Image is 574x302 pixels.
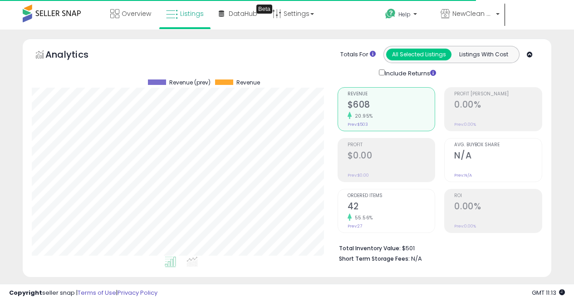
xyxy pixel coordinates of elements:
small: Prev: N/A [454,173,472,178]
span: N/A [411,254,422,263]
span: Revenue (prev) [169,79,211,86]
a: Privacy Policy [118,288,157,297]
span: Help [398,10,411,18]
h2: $0.00 [348,150,435,163]
span: DataHub [229,9,257,18]
span: Listings [180,9,204,18]
small: Prev: $503 [348,122,368,127]
b: Short Term Storage Fees: [339,255,410,262]
span: Overview [122,9,151,18]
h2: 42 [348,201,435,213]
span: Profit [348,143,435,148]
span: Revenue [236,79,260,86]
span: Profit [PERSON_NAME] [454,92,542,97]
small: Prev: $0.00 [348,173,369,178]
b: Total Inventory Value: [339,244,401,252]
span: ROI [454,193,542,198]
span: Avg. Buybox Share [454,143,542,148]
small: Prev: 0.00% [454,223,476,229]
h2: 0.00% [454,201,542,213]
small: 20.95% [352,113,373,119]
a: Help [378,1,432,30]
small: Prev: 0.00% [454,122,476,127]
li: $501 [339,242,535,253]
a: Terms of Use [78,288,116,297]
h5: Analytics [45,48,106,63]
div: Include Returns [372,68,447,78]
small: Prev: 27 [348,223,362,229]
button: All Selected Listings [386,49,451,60]
h2: 0.00% [454,99,542,112]
button: Listings With Cost [451,49,516,60]
span: NewClean store [452,9,493,18]
h2: $608 [348,99,435,112]
h2: N/A [454,150,542,163]
span: Revenue [348,92,435,97]
i: Get Help [385,8,396,20]
strong: Copyright [9,288,42,297]
div: Totals For [340,50,376,59]
span: 2025-10-9 11:13 GMT [532,288,565,297]
div: Tooltip anchor [256,5,272,14]
div: seller snap | | [9,289,157,297]
small: 55.56% [352,214,373,221]
span: Ordered Items [348,193,435,198]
